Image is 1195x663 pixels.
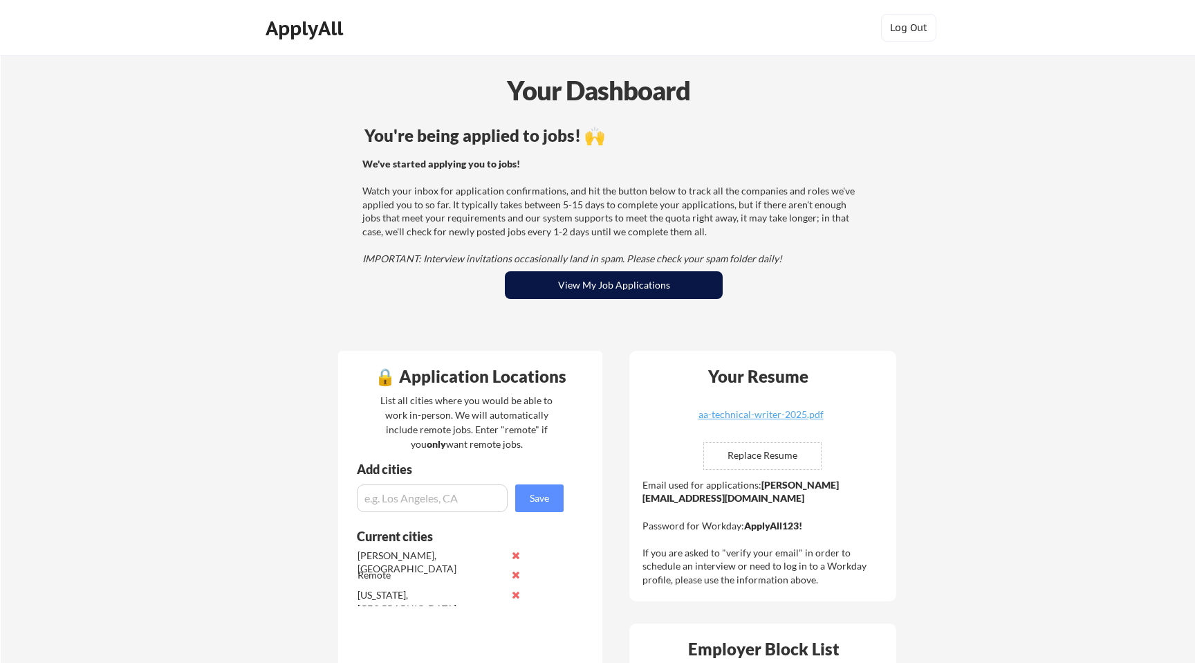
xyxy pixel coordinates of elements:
div: ApplyAll [266,17,347,40]
a: aa-technical-writer-2025.pdf [678,410,843,431]
button: Save [515,484,564,512]
div: List all cities where you would be able to work in-person. We will automatically include remote j... [371,393,562,451]
div: [PERSON_NAME], [GEOGRAPHIC_DATA] [358,549,503,576]
button: Log Out [881,14,936,42]
div: Email used for applications: Password for Workday: If you are asked to "verify your email" in ord... [642,478,887,587]
strong: ApplyAll123! [744,520,802,532]
strong: only [427,438,446,450]
div: Watch your inbox for application confirmations, and hit the button below to track all the compani... [362,157,861,266]
div: Current cities [357,530,548,543]
div: Remote [358,568,503,582]
div: Your Resume [689,368,826,385]
input: e.g. Los Angeles, CA [357,484,508,512]
div: Add cities [357,463,567,475]
strong: [PERSON_NAME][EMAIL_ADDRESS][DOMAIN_NAME] [642,479,839,505]
em: IMPORTANT: Interview invitations occasionally land in spam. Please check your spam folder daily! [362,253,782,264]
div: You're being applied to jobs! 🙌 [364,127,863,144]
div: 🔒 Application Locations [342,368,599,385]
div: aa-technical-writer-2025.pdf [678,410,843,419]
button: View My Job Applications [505,271,723,299]
strong: We've started applying you to jobs! [362,158,520,170]
div: Your Dashboard [1,71,1195,110]
div: Employer Block List [635,641,892,657]
div: [US_STATE], [GEOGRAPHIC_DATA] [358,588,503,615]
